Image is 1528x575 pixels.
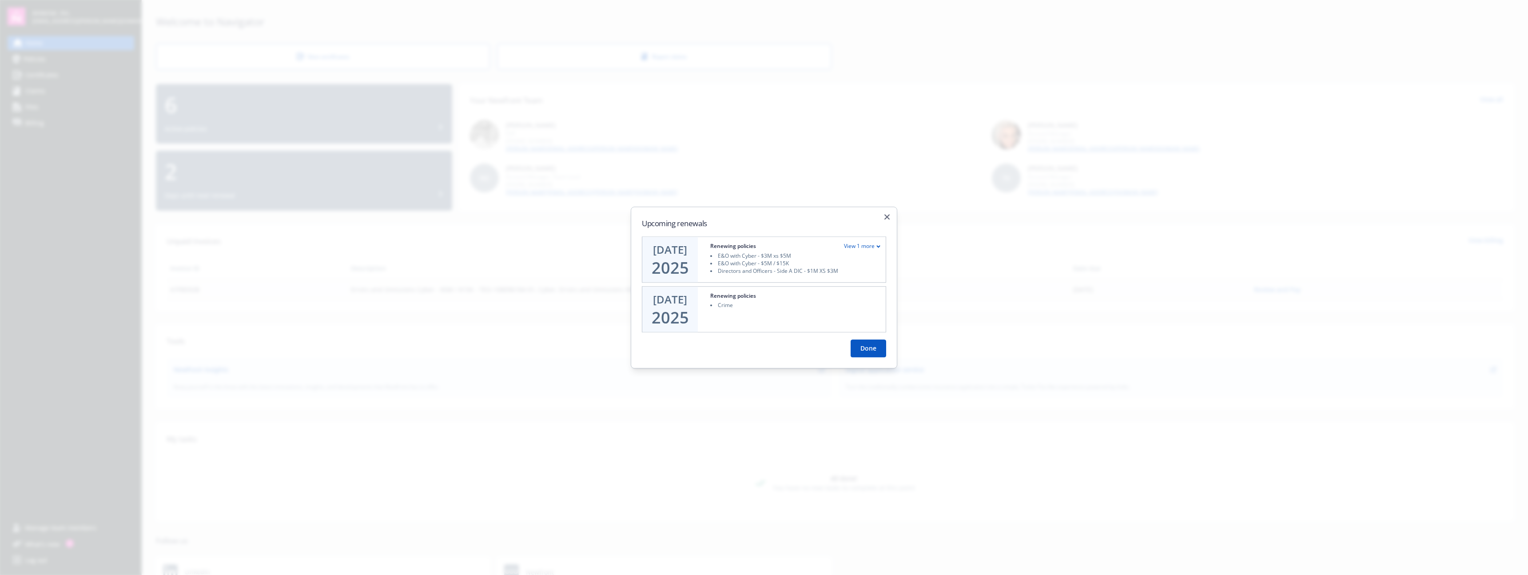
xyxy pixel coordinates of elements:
li: Directors and Officers - Side A DIC - $1M XS $3M [710,267,880,275]
button: Done [851,339,886,357]
div: 2025 [652,309,689,327]
div: [DATE] [653,243,687,258]
div: View 1 more [844,243,880,250]
li: E&O with Cyber - $3M xs $5M [710,252,880,260]
h2: Upcoming renewals [642,218,886,229]
div: Renewing policies [710,292,756,299]
div: [DATE] [653,292,687,307]
li: E&O with Cyber - $5M / $15K [710,260,880,267]
li: Crime [710,301,880,309]
div: 2025 [652,259,689,277]
div: Renewing policies [710,243,756,250]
